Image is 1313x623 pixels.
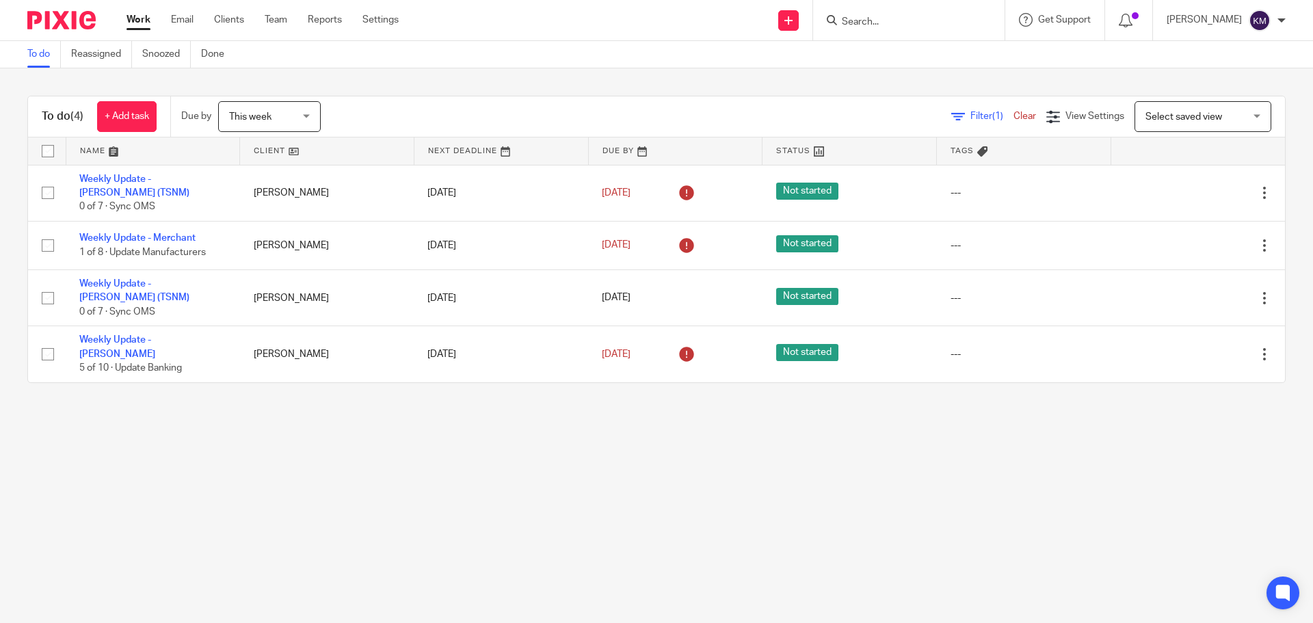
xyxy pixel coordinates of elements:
a: Settings [362,13,399,27]
td: [PERSON_NAME] [240,270,414,326]
a: Weekly Update - [PERSON_NAME] [79,335,155,358]
img: Pixie [27,11,96,29]
td: [DATE] [414,221,588,269]
a: Clients [214,13,244,27]
span: [DATE] [602,188,631,198]
span: [DATE] [602,241,631,250]
span: Not started [776,344,838,361]
a: Team [265,13,287,27]
td: [DATE] [414,270,588,326]
input: Search [840,16,964,29]
td: [PERSON_NAME] [240,165,414,221]
p: [PERSON_NAME] [1167,13,1242,27]
span: (4) [70,111,83,122]
h1: To do [42,109,83,124]
span: [DATE] [602,293,631,303]
span: [DATE] [602,349,631,359]
a: Weekly Update - Merchant [79,233,196,243]
span: 5 of 10 · Update Banking [79,363,182,373]
a: Snoozed [142,41,191,68]
div: --- [951,239,1098,252]
span: Get Support [1038,15,1091,25]
a: Done [201,41,235,68]
div: --- [951,347,1098,361]
span: Not started [776,235,838,252]
a: To do [27,41,61,68]
td: [PERSON_NAME] [240,326,414,382]
span: Select saved view [1145,112,1222,122]
div: --- [951,291,1098,305]
a: Weekly Update - [PERSON_NAME] (TSNM) [79,174,189,198]
a: Email [171,13,194,27]
a: Weekly Update - [PERSON_NAME] (TSNM) [79,279,189,302]
span: View Settings [1065,111,1124,121]
span: Not started [776,183,838,200]
a: Work [127,13,150,27]
span: Filter [970,111,1013,121]
td: [DATE] [414,165,588,221]
a: + Add task [97,101,157,132]
td: [PERSON_NAME] [240,221,414,269]
span: Not started [776,288,838,305]
span: This week [229,112,271,122]
a: Reports [308,13,342,27]
p: Due by [181,109,211,123]
span: 0 of 7 · Sync OMS [79,307,155,317]
span: (1) [992,111,1003,121]
a: Reassigned [71,41,132,68]
span: 0 of 7 · Sync OMS [79,202,155,211]
span: Tags [951,147,974,155]
div: --- [951,186,1098,200]
img: svg%3E [1249,10,1271,31]
span: 1 of 8 · Update Manufacturers [79,248,206,257]
td: [DATE] [414,326,588,382]
a: Clear [1013,111,1036,121]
